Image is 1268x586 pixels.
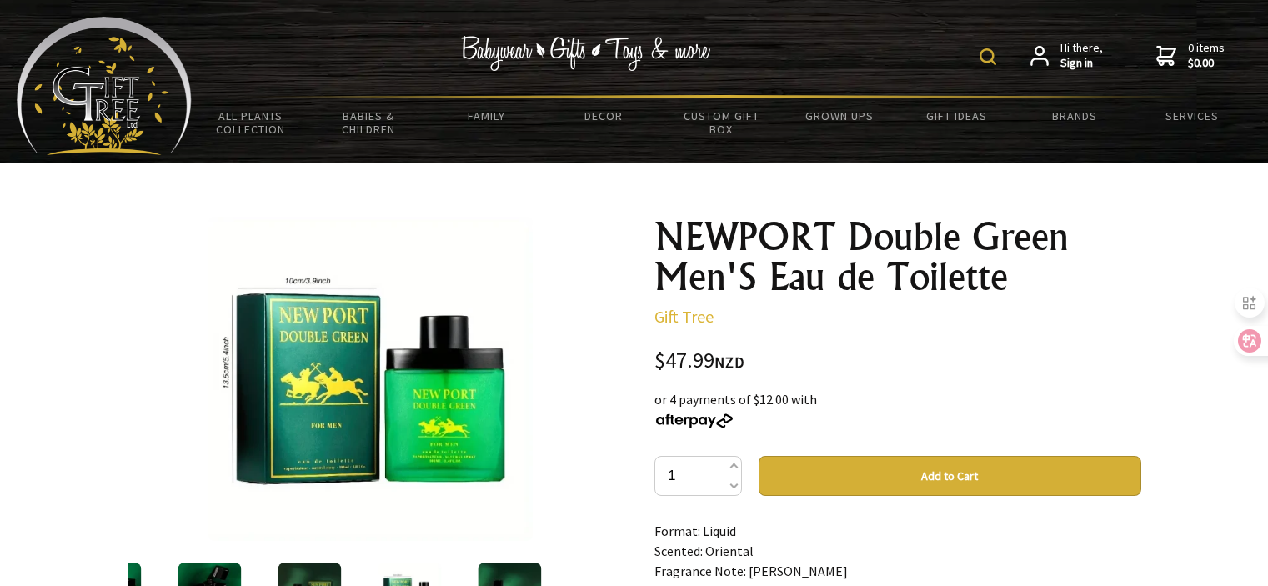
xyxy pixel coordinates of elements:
[654,350,1141,373] div: $47.99
[980,48,996,65] img: product search
[309,98,427,147] a: Babies & Children
[1060,56,1103,71] strong: Sign in
[1134,98,1251,133] a: Services
[17,17,192,155] img: Babyware - Gifts - Toys and more...
[654,217,1141,297] h1: NEWPORT Double Green Men'S Eau de Toilette
[1030,41,1103,70] a: Hi there,Sign in
[780,98,898,133] a: Grown Ups
[1060,41,1103,70] span: Hi there,
[427,98,544,133] a: Family
[898,98,1015,133] a: Gift Ideas
[654,389,1141,429] div: or 4 payments of $12.00 with
[759,456,1141,496] button: Add to Cart
[1188,56,1225,71] strong: $0.00
[714,353,744,372] span: NZD
[1188,40,1225,70] span: 0 items
[1156,41,1225,70] a: 0 items$0.00
[654,413,734,428] img: Afterpay
[461,36,711,71] img: Babywear - Gifts - Toys & more
[192,98,309,147] a: All Plants Collection
[663,98,780,147] a: Custom Gift Box
[1016,98,1134,133] a: Brands
[654,306,714,327] a: Gift Tree
[208,217,533,541] img: NEWPORT Double Green Men'S Eau de Toilette
[545,98,663,133] a: Decor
